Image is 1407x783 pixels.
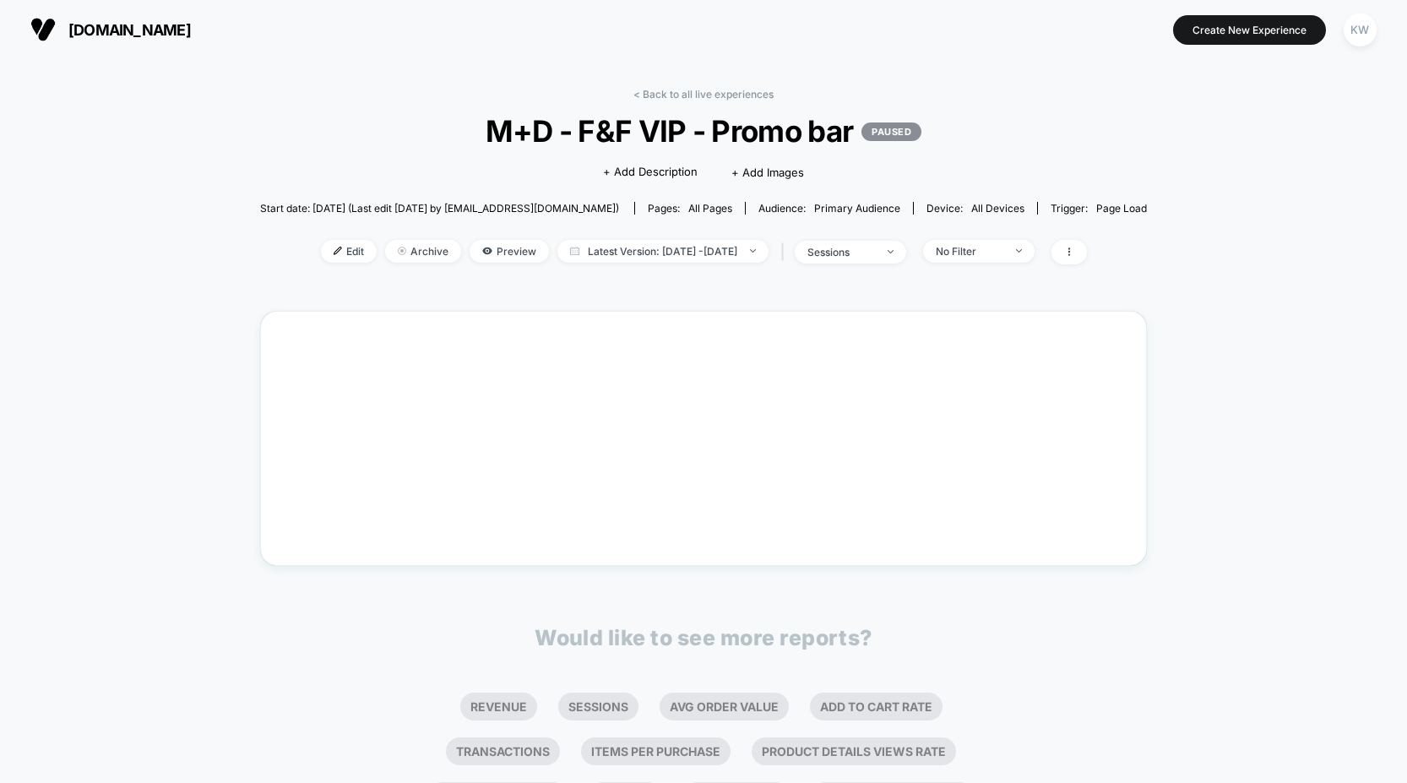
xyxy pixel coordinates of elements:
span: Page Load [1096,202,1147,215]
li: Add To Cart Rate [810,693,943,720]
span: Archive [385,240,461,263]
span: all devices [971,202,1024,215]
li: Revenue [460,693,537,720]
span: Start date: [DATE] (Last edit [DATE] by [EMAIL_ADDRESS][DOMAIN_NAME]) [260,202,619,215]
span: | [777,240,795,264]
li: Sessions [558,693,638,720]
li: Avg Order Value [660,693,789,720]
a: < Back to all live experiences [633,88,774,101]
li: Items Per Purchase [581,737,731,765]
span: Latest Version: [DATE] - [DATE] [557,240,769,263]
img: end [398,247,406,255]
div: Pages: [648,202,732,215]
p: Would like to see more reports? [535,625,872,650]
div: No Filter [936,245,1003,258]
span: all pages [688,202,732,215]
p: PAUSED [861,122,921,141]
img: end [1016,249,1022,253]
button: KW [1339,13,1382,47]
li: Transactions [446,737,560,765]
img: calendar [570,247,579,255]
span: [DOMAIN_NAME] [68,21,191,39]
div: Trigger: [1051,202,1147,215]
span: M+D - F&F VIP - Promo bar [305,113,1103,149]
li: Product Details Views Rate [752,737,956,765]
div: sessions [807,246,875,258]
img: Visually logo [30,17,56,42]
button: Create New Experience [1173,15,1326,45]
img: edit [334,247,342,255]
button: [DOMAIN_NAME] [25,16,196,43]
span: + Add Description [603,164,698,181]
img: end [888,250,894,253]
div: Audience: [758,202,900,215]
div: KW [1344,14,1377,46]
span: Edit [321,240,377,263]
span: + Add Images [731,166,804,179]
span: Preview [470,240,549,263]
span: Device: [913,202,1037,215]
img: end [750,249,756,253]
span: Primary Audience [814,202,900,215]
